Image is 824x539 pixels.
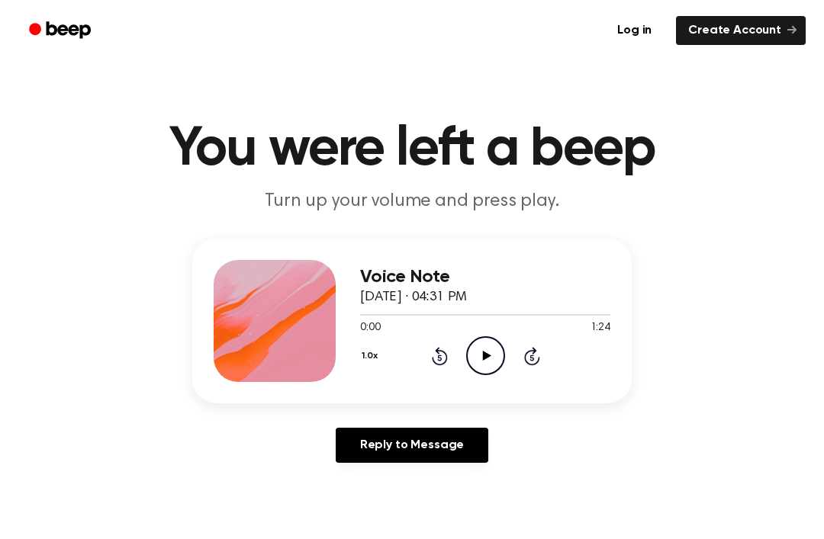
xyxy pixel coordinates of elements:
button: 1.0x [360,343,383,369]
p: Turn up your volume and press play. [119,189,705,214]
a: Reply to Message [336,428,488,463]
h1: You were left a beep [21,122,803,177]
span: 0:00 [360,320,380,336]
span: 1:24 [591,320,610,336]
h3: Voice Note [360,267,610,287]
a: Beep [18,16,105,46]
a: Create Account [676,16,806,45]
a: Log in [602,13,667,48]
span: [DATE] · 04:31 PM [360,290,467,304]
